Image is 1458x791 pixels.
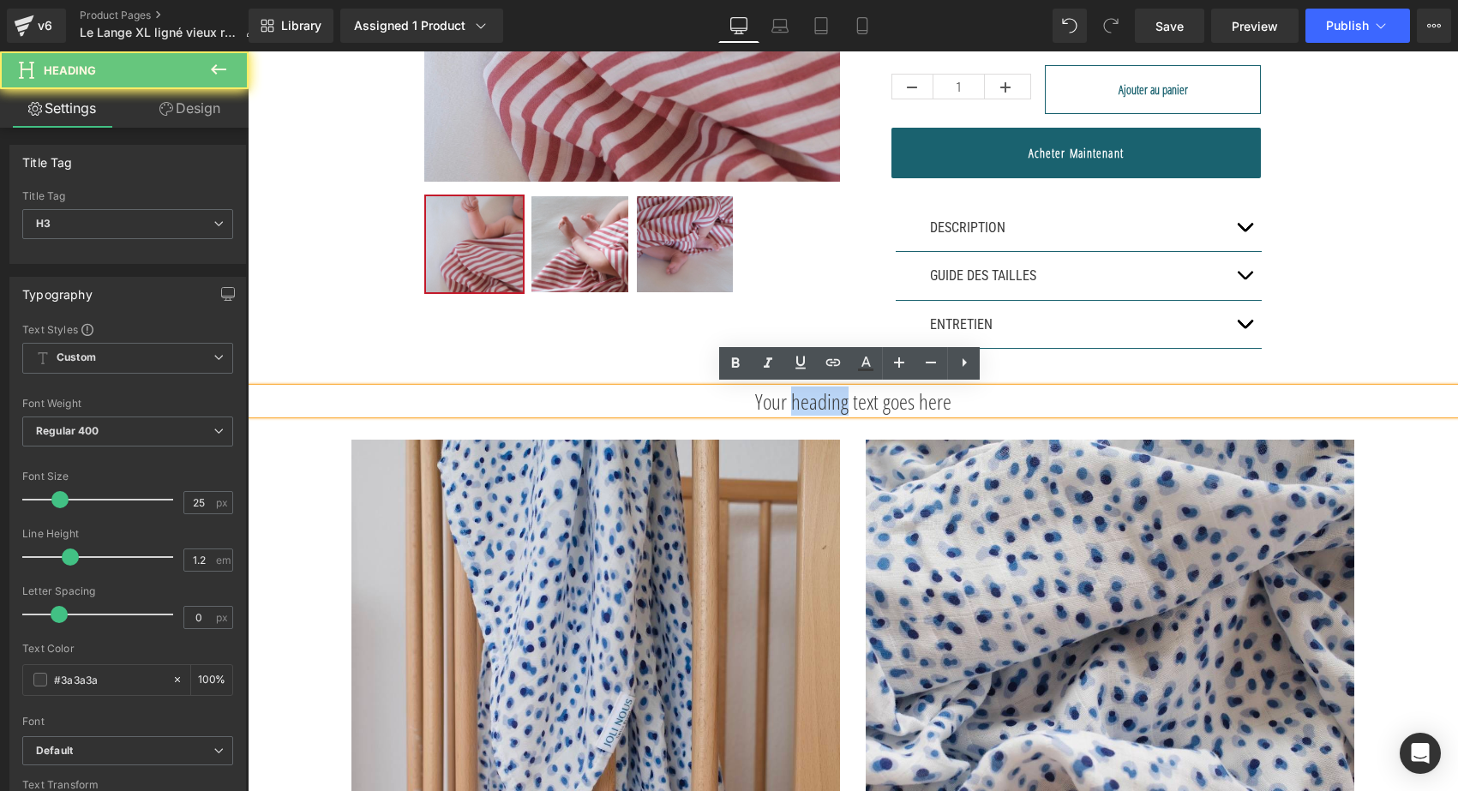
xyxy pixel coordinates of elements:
[1053,9,1087,43] button: Undo
[797,14,1013,63] button: Ajouter au panier
[842,9,883,43] a: Mobile
[389,145,486,242] img: Le Lange XL Ligné vieux rose
[216,554,231,566] span: em
[1417,9,1451,43] button: More
[22,716,233,728] div: Font
[801,9,842,43] a: Tablet
[34,15,56,37] div: v6
[1305,9,1410,43] button: Publish
[22,528,233,540] div: Line Height
[191,665,232,695] div: %
[57,351,96,365] b: Custom
[54,670,164,689] input: Color
[871,30,940,46] span: Ajouter au panier
[36,744,73,758] i: Default
[216,497,231,508] span: px
[80,26,238,39] span: Le Lange XL ligné vieux rose
[1211,9,1299,43] a: Preview
[682,262,981,285] p: ENTRETIEN
[128,89,252,128] a: Design
[216,612,231,623] span: px
[1326,19,1369,33] span: Publish
[682,213,981,236] div: GUIDE DES TAILLES
[281,18,321,33] span: Library
[644,76,1014,127] button: Acheter maintenant
[22,585,233,597] div: Letter Spacing
[1400,733,1441,774] div: Open Intercom Messenger
[22,643,233,655] div: Text Color
[44,63,96,77] span: Heading
[718,9,759,43] a: Desktop
[7,9,66,43] a: v6
[178,145,275,242] img: Le Lange XL Ligné vieux rose
[22,278,93,302] div: Typography
[682,165,981,188] div: DESCRIPTION
[1155,17,1184,35] span: Save
[22,146,73,170] div: Title Tag
[80,9,271,22] a: Product Pages
[284,145,381,242] img: Le Lange XL Ligné vieux rose
[36,424,99,437] b: Regular 400
[22,322,233,336] div: Text Styles
[22,779,233,791] div: Text Transform
[36,217,51,230] b: H3
[249,9,333,43] a: New Library
[22,470,233,482] div: Font Size
[781,93,876,110] span: Acheter maintenant
[1232,17,1278,35] span: Preview
[22,398,233,410] div: Font Weight
[354,17,489,34] div: Assigned 1 Product
[1094,9,1128,43] button: Redo
[22,190,233,202] div: Title Tag
[759,9,801,43] a: Laptop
